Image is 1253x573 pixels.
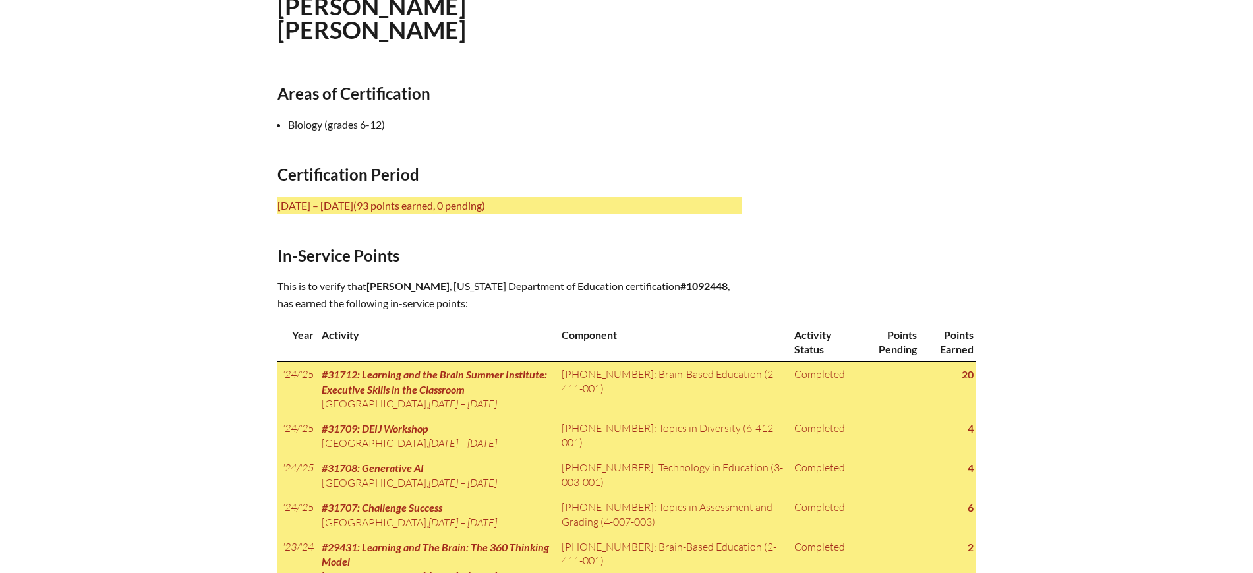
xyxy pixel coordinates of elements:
th: Points Earned [919,322,976,361]
span: [DATE] – [DATE] [428,516,497,529]
span: [PERSON_NAME] [366,280,450,292]
strong: 6 [968,501,974,514]
span: #31708: Generative AI [322,462,424,474]
strong: 4 [968,462,974,474]
span: #29431: Learning and The Brain: The 360 Thinking Model [322,541,549,568]
span: #31709: DEIJ Workshop [322,422,428,435]
td: Completed [789,495,859,535]
span: [DATE] – [DATE] [428,397,497,410]
td: , [316,456,556,495]
h2: Areas of Certification [277,84,742,103]
span: [GEOGRAPHIC_DATA] [322,516,426,529]
th: Activity Status [789,322,859,361]
td: '24/'25 [277,362,316,417]
td: Completed [789,456,859,495]
h2: In-Service Points [277,246,742,265]
td: , [316,495,556,535]
b: #1092448 [680,280,728,292]
td: '24/'25 [277,416,316,456]
td: '24/'25 [277,456,316,495]
strong: 20 [962,368,974,380]
span: #31707: Challenge Success [322,501,442,514]
strong: 4 [968,422,974,435]
span: #31712: Learning and the Brain Summer Institute: Executive Skills in the Classroom [322,368,547,395]
span: [GEOGRAPHIC_DATA] [322,437,426,450]
th: Year [277,322,316,361]
strong: 2 [968,541,974,553]
td: , [316,416,556,456]
td: [PHONE_NUMBER]: Topics in Diversity (6-412-001) [556,416,789,456]
th: Points Pending [859,322,919,361]
td: Completed [789,362,859,417]
h2: Certification Period [277,165,742,184]
td: [PHONE_NUMBER]: Brain-Based Education (2-411-001) [556,362,789,417]
p: This is to verify that , [US_STATE] Department of Education certification , has earned the follow... [277,278,742,312]
th: Activity [316,322,556,361]
p: [DATE] – [DATE] [277,197,742,214]
td: Completed [789,416,859,456]
td: '24/'25 [277,495,316,535]
span: [GEOGRAPHIC_DATA] [322,476,426,489]
span: (93 points earned, 0 pending) [353,199,485,212]
th: Component [556,322,789,361]
td: [PHONE_NUMBER]: Technology in Education (3-003-001) [556,456,789,495]
li: Biology (grades 6-12) [288,116,752,133]
td: [PHONE_NUMBER]: Topics in Assessment and Grading (4-007-003) [556,495,789,535]
span: [DATE] – [DATE] [428,476,497,489]
span: [DATE] – [DATE] [428,437,497,450]
span: [GEOGRAPHIC_DATA] [322,397,426,410]
td: , [316,362,556,417]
